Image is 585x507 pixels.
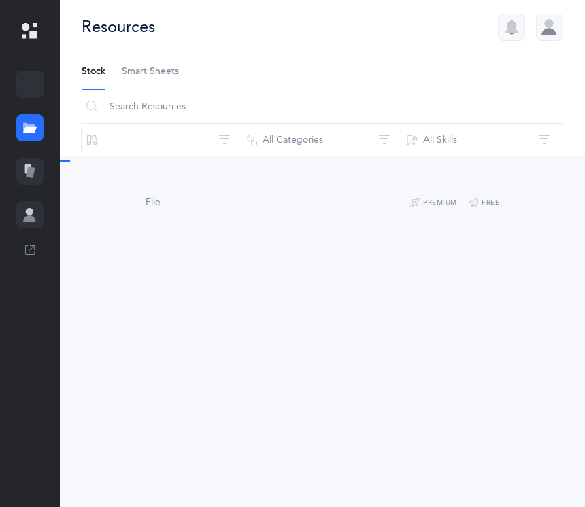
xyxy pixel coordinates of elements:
div: Resources [82,16,155,38]
span: Smart Sheets [122,65,179,79]
button: All Skills [401,124,561,156]
span: File [146,197,161,208]
button: All Categories [241,124,401,156]
button: Free [468,195,500,211]
input: Search Resources [81,90,563,123]
button: Premium [409,195,457,211]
